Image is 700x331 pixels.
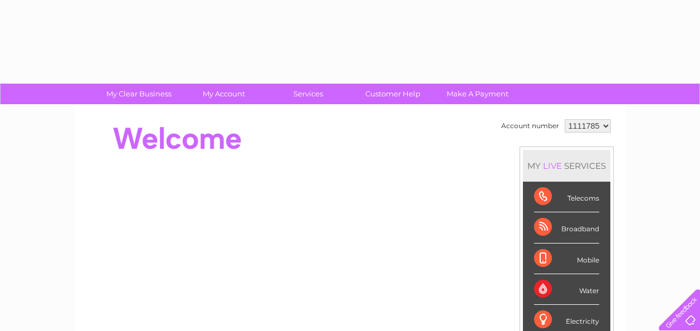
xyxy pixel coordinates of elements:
a: My Account [178,84,270,104]
div: Broadband [534,212,599,243]
a: Make A Payment [432,84,523,104]
a: Services [262,84,354,104]
div: Mobile [534,244,599,274]
div: Telecoms [534,182,599,212]
div: LIVE [541,160,564,171]
div: Water [534,274,599,305]
td: Account number [498,116,562,135]
a: Customer Help [347,84,439,104]
div: MY SERVICES [523,150,610,182]
a: My Clear Business [93,84,185,104]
